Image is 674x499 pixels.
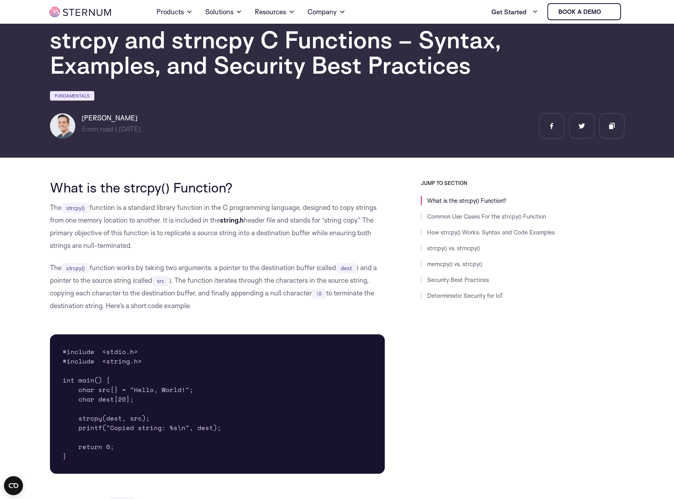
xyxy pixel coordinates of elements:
[427,229,555,236] a: How strcpy() Works: Syntax and Code Examples
[427,260,482,268] a: memcpy() vs. strcpy()
[157,1,193,23] a: Products
[220,216,244,224] strong: string.h
[82,125,117,133] span: min read |
[118,125,141,133] span: [DATE]
[82,125,86,133] span: 5
[336,263,357,273] code: dest
[50,27,525,78] h1: strcpy and strncpy C Functions – Syntax, Examples, and Security Best Practices
[50,7,111,17] img: sternum iot
[50,180,385,195] h2: What is the strcpy() Function?
[547,3,621,20] a: Book a demo
[312,288,326,299] code: \0
[427,276,489,284] a: Security Best Practices
[604,9,610,15] img: sternum iot
[50,334,385,474] pre: #include <stdio.h> #include <string.h> int main() { char src[] = "Hello, World!"; char dest[20]; ...
[82,113,141,123] h6: [PERSON_NAME]
[427,292,503,299] a: Deterministic Security for IoT
[61,203,90,213] code: strcpy()
[427,197,506,204] a: What is the strcpy() Function?
[50,261,385,312] p: The function works by taking two arguments: a pointer to the destination buffer (called ) and a p...
[427,213,546,220] a: Common Use Cases For the strcpy() Function
[421,180,624,186] h3: JUMP TO SECTION
[50,201,385,252] p: The function is a standard library function in the C programming language, designed to copy strin...
[50,113,75,139] img: Igal Zeifman
[205,1,242,23] a: Solutions
[4,476,23,495] button: Open CMP widget
[50,91,94,101] a: Fundamentals
[61,263,90,273] code: strcpy()
[427,244,480,252] a: strcpy() vs. strncpy()
[152,276,169,286] code: src
[491,4,538,20] a: Get Started
[255,1,295,23] a: Resources
[307,1,346,23] a: Company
